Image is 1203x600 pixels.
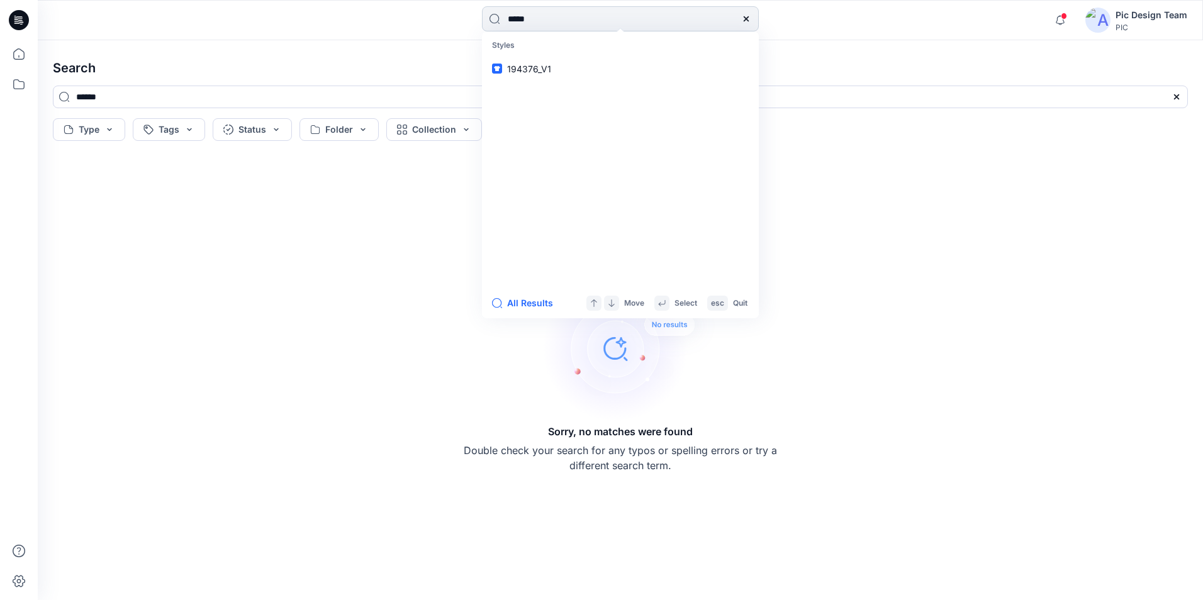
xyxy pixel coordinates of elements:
button: Status [213,118,292,141]
span: 194376_V1 [507,64,551,74]
button: Collection [386,118,482,141]
p: Select [674,297,697,310]
a: 194376_V1 [484,57,756,81]
p: Move [624,297,644,310]
div: Pic Design Team [1116,8,1187,23]
img: Sorry, no matches were found [542,273,719,424]
button: Folder [299,118,379,141]
div: PIC [1116,23,1187,32]
p: esc [711,297,724,310]
button: Type [53,118,125,141]
p: Styles [484,34,756,57]
p: Quit [733,297,747,310]
p: Double check your search for any typos or spelling errors or try a different search term. [463,443,778,473]
img: avatar [1085,8,1111,33]
h5: Sorry, no matches were found [548,424,693,439]
h4: Search [43,50,1198,86]
button: All Results [492,296,561,311]
button: Tags [133,118,205,141]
